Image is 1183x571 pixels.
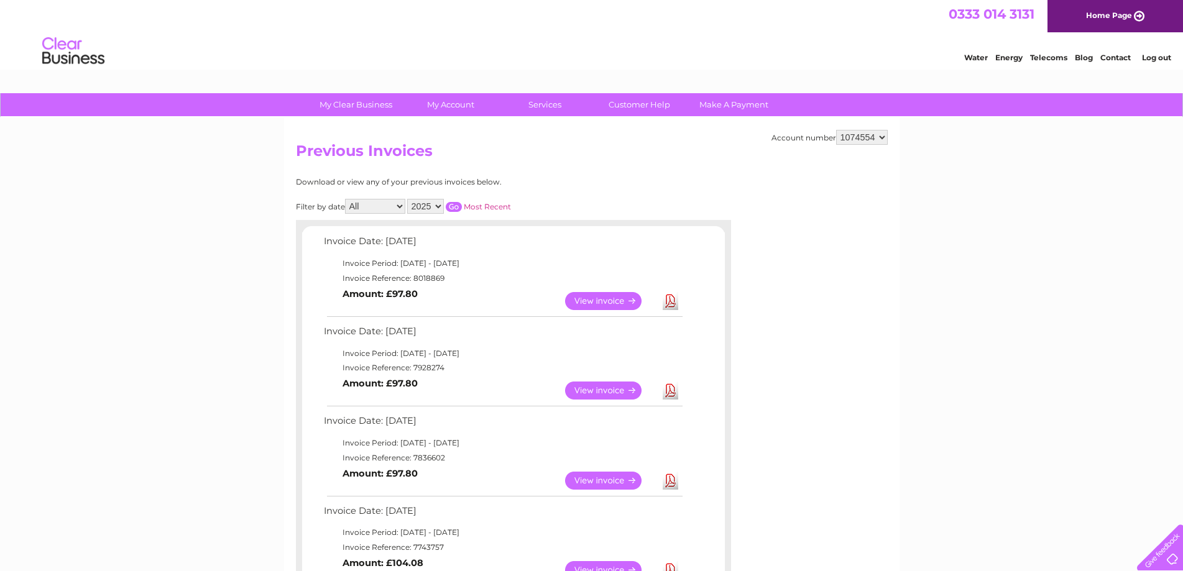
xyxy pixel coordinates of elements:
[964,53,988,62] a: Water
[663,472,678,490] a: Download
[321,525,684,540] td: Invoice Period: [DATE] - [DATE]
[343,468,418,479] b: Amount: £97.80
[296,142,888,166] h2: Previous Invoices
[1075,53,1093,62] a: Blog
[1100,53,1131,62] a: Contact
[565,472,656,490] a: View
[683,93,785,116] a: Make A Payment
[399,93,502,116] a: My Account
[296,199,622,214] div: Filter by date
[296,178,622,186] div: Download or view any of your previous invoices below.
[1030,53,1067,62] a: Telecoms
[321,256,684,271] td: Invoice Period: [DATE] - [DATE]
[995,53,1023,62] a: Energy
[565,381,656,400] a: View
[464,202,511,211] a: Most Recent
[494,93,596,116] a: Services
[42,32,105,70] img: logo.png
[321,450,684,465] td: Invoice Reference: 7836602
[321,360,684,375] td: Invoice Reference: 7928274
[321,503,684,526] td: Invoice Date: [DATE]
[565,292,656,310] a: View
[949,6,1034,22] a: 0333 014 3131
[321,413,684,436] td: Invoice Date: [DATE]
[663,381,678,400] a: Download
[343,557,423,569] b: Amount: £104.08
[321,323,684,346] td: Invoice Date: [DATE]
[321,540,684,555] td: Invoice Reference: 7743757
[771,130,888,145] div: Account number
[298,7,886,60] div: Clear Business is a trading name of Verastar Limited (registered in [GEOGRAPHIC_DATA] No. 3667643...
[321,271,684,286] td: Invoice Reference: 8018869
[321,233,684,256] td: Invoice Date: [DATE]
[1142,53,1171,62] a: Log out
[305,93,407,116] a: My Clear Business
[321,346,684,361] td: Invoice Period: [DATE] - [DATE]
[588,93,691,116] a: Customer Help
[321,436,684,450] td: Invoice Period: [DATE] - [DATE]
[343,378,418,389] b: Amount: £97.80
[343,288,418,299] b: Amount: £97.80
[663,292,678,310] a: Download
